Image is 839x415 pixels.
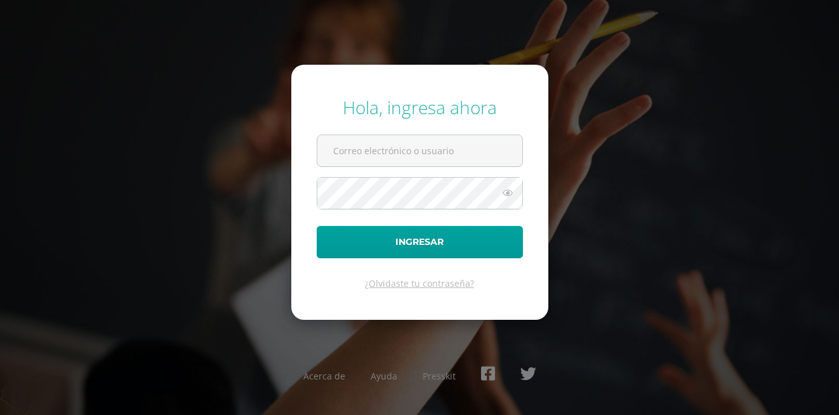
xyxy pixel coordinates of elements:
[317,135,522,166] input: Correo electrónico o usuario
[365,277,474,289] a: ¿Olvidaste tu contraseña?
[303,370,345,382] a: Acerca de
[317,226,523,258] button: Ingresar
[371,370,397,382] a: Ayuda
[317,95,523,119] div: Hola, ingresa ahora
[423,370,456,382] a: Presskit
